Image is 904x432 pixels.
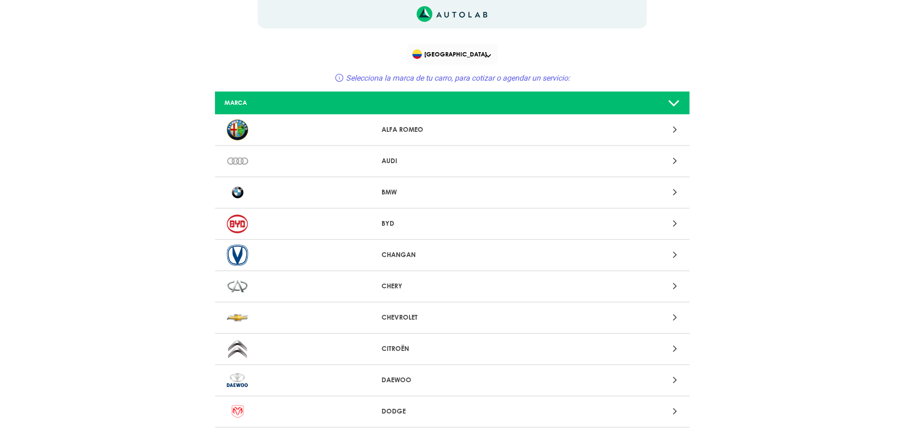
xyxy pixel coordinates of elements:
div: MARCA [217,98,374,107]
img: CHANGAN [227,245,248,266]
img: DODGE [227,401,248,422]
p: CITROËN [382,344,522,354]
p: BMW [382,187,522,197]
p: CHERY [382,281,522,291]
img: DAEWOO [227,370,248,391]
img: BYD [227,213,248,234]
p: DAEWOO [382,375,522,385]
img: AUDI [227,151,248,172]
img: ALFA ROMEO [227,119,248,140]
img: CITROËN [227,339,248,359]
span: [GEOGRAPHIC_DATA] [412,47,494,61]
p: ALFA ROMEO [382,125,522,135]
a: Link al sitio de autolab [417,9,487,18]
p: AUDI [382,156,522,166]
div: Flag of COLOMBIA[GEOGRAPHIC_DATA] [407,44,498,64]
p: CHEVROLET [382,313,522,322]
a: MARCA [215,92,690,115]
img: CHERY [227,276,248,297]
p: BYD [382,219,522,229]
p: DODGE [382,406,522,416]
p: CHANGAN [382,250,522,260]
img: CHEVROLET [227,307,248,328]
span: Selecciona la marca de tu carro, para cotizar o agendar un servicio: [346,74,570,83]
img: BMW [227,182,248,203]
img: Flag of COLOMBIA [412,49,422,59]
